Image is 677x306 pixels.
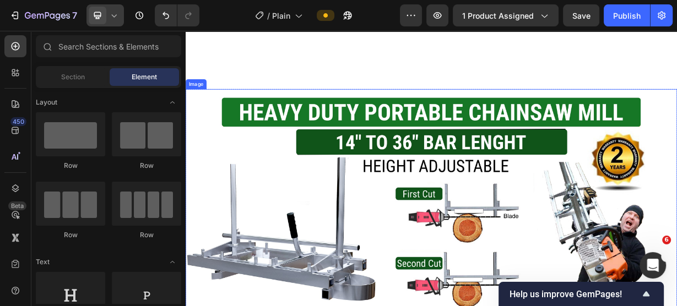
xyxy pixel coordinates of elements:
span: 1 product assigned [462,10,534,21]
span: Section [61,72,85,82]
div: Publish [613,10,641,21]
span: Element [132,72,157,82]
span: Plain [272,10,290,21]
iframe: To enrich screen reader interactions, please activate Accessibility in Grammarly extension settings [186,31,677,306]
span: Text [36,257,50,267]
span: Toggle open [164,94,181,111]
span: Toggle open [164,253,181,271]
div: Beta [8,201,26,210]
div: Undo/Redo [155,4,199,26]
iframe: Intercom live chat [640,252,666,278]
span: Layout [36,97,57,107]
div: Row [112,161,181,171]
span: / [267,10,270,21]
div: Row [36,230,105,240]
button: 7 [4,4,82,26]
div: Row [36,161,105,171]
button: Show survey - Help us improve GemPages! [510,287,653,300]
p: 7 [72,9,77,22]
span: Help us improve GemPages! [510,289,640,299]
span: Save [572,11,591,20]
input: Search Sections & Elements [36,35,181,57]
button: Publish [604,4,650,26]
button: Save [563,4,599,26]
div: Row [112,230,181,240]
div: 450 [10,117,26,126]
button: 1 product assigned [453,4,559,26]
span: 6 [662,236,671,244]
